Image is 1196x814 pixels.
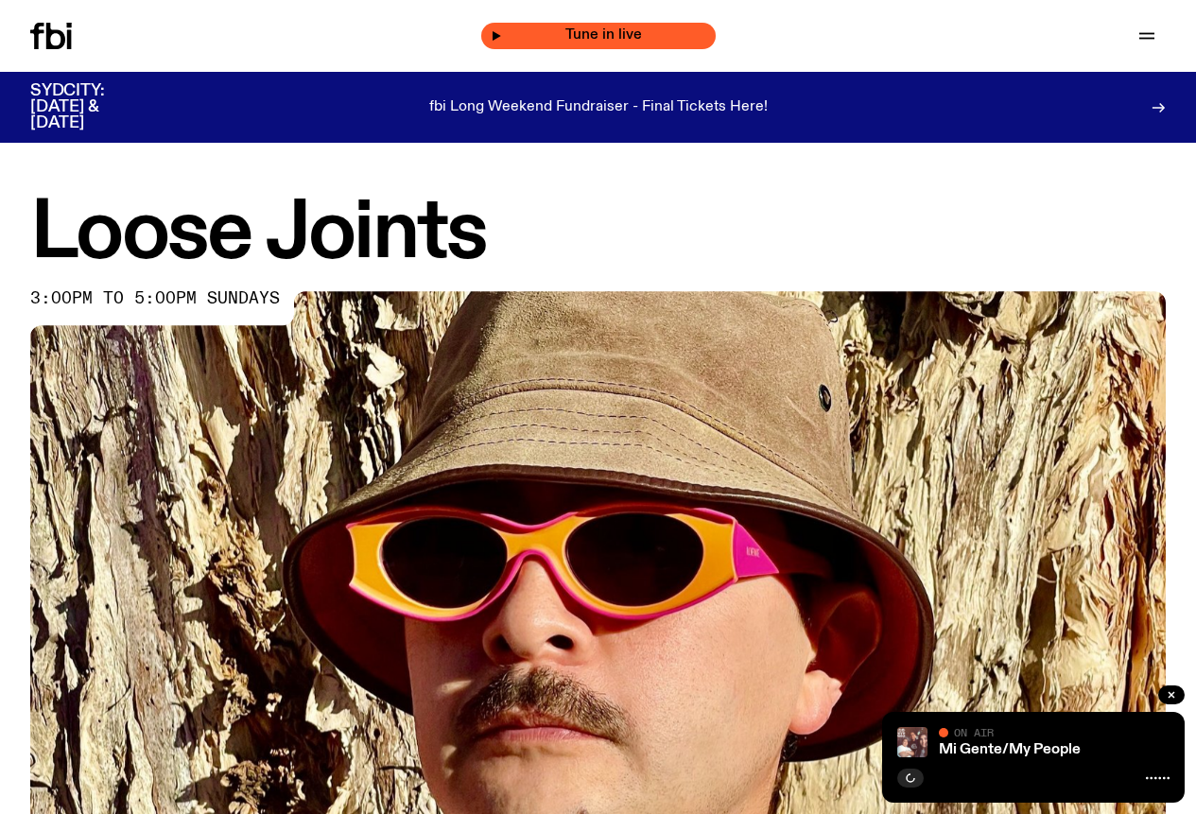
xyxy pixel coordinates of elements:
span: On Air [954,726,994,738]
a: Mi Gente/My People [939,742,1081,757]
button: On AirMi Gente/My PeopleTune in live [481,23,716,49]
h1: Loose Joints [30,196,1166,272]
span: 3:00pm to 5:00pm sundays [30,291,280,306]
p: fbi Long Weekend Fundraiser - Final Tickets Here! [429,99,768,116]
span: Tune in live [502,28,706,43]
h3: SYDCITY: [DATE] & [DATE] [30,83,151,131]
